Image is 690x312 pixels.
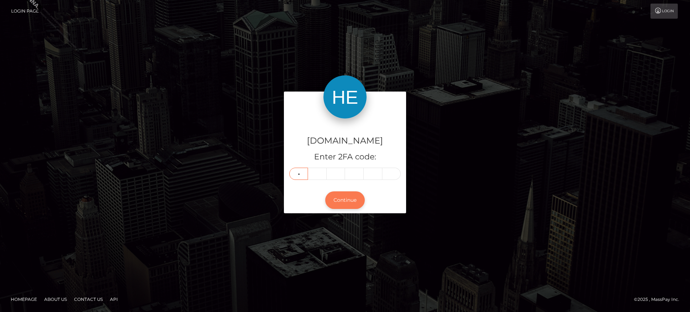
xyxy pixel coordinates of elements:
[289,152,401,163] h5: Enter 2FA code:
[11,4,39,19] a: Login Page
[71,294,106,305] a: Contact Us
[41,294,70,305] a: About Us
[650,4,678,19] a: Login
[107,294,121,305] a: API
[8,294,40,305] a: Homepage
[634,295,685,303] div: © 2025 , MassPay Inc.
[289,135,401,147] h4: [DOMAIN_NAME]
[323,75,367,118] img: Hellomillions.com
[325,191,365,209] button: Continue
